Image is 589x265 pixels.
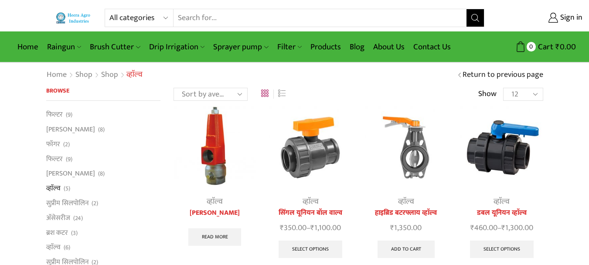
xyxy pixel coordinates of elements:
span: Show [478,89,497,100]
span: Sign in [558,12,582,24]
a: डबल यूनियन व्हाॅल्व [460,208,543,218]
a: व्हाॅल्व [207,195,223,208]
a: Home [46,69,67,81]
span: (6) [64,243,70,252]
a: व्हाॅल्व [494,195,510,208]
img: डबल यूनियन व्हाॅल्व [460,106,543,189]
img: हाइब्रिड बटरफ्लाय व्हाॅल्व [365,106,447,189]
bdi: 460.00 [470,221,497,234]
span: – [269,222,351,234]
span: (9) [66,110,72,119]
a: फिल्टर [46,110,63,122]
a: व्हाॅल्व [398,195,414,208]
span: (9) [66,155,72,164]
a: व्हाॅल्व [303,195,319,208]
nav: Breadcrumb [46,69,143,81]
a: Shop [75,69,93,81]
bdi: 1,350.00 [390,221,422,234]
span: (2) [63,140,70,149]
a: Contact Us [409,37,455,57]
a: अ‍ॅसेसरीज [46,210,70,225]
a: Home [13,37,43,57]
a: [PERSON_NAME] [174,208,256,218]
a: सुप्रीम सिलपोलिन [46,196,89,210]
a: Products [306,37,345,57]
span: ₹ [501,221,505,234]
a: 0 Cart ₹0.00 [493,39,576,55]
a: Sign in [497,10,582,26]
a: Drip Irrigation [145,37,209,57]
a: Return to previous page [463,69,543,81]
a: About Us [369,37,409,57]
h1: व्हाॅल्व [126,70,143,80]
a: Add to cart: “हाइब्रिड बटरफ्लाय व्हाॅल्व” [378,241,435,258]
span: (2) [92,199,98,208]
a: सिंगल यूनियन बॉल वाल्व [269,208,351,218]
a: Raingun [43,37,85,57]
a: ब्रश कटर [46,225,68,240]
a: हाइब्रिड बटरफ्लाय व्हाॅल्व [365,208,447,218]
span: 0 [527,42,536,51]
bdi: 0.00 [555,40,576,54]
a: Filter [273,37,306,57]
a: फिल्टर [46,151,63,166]
a: व्हाॅल्व [46,240,61,255]
span: (3) [71,229,78,237]
span: (8) [98,169,105,178]
span: Cart [536,41,553,53]
img: सिंगल यूनियन बॉल वाल्व [269,106,351,189]
span: ₹ [470,221,474,234]
a: Read more about “प्रेशर रिलीफ व्हाॅल्व” [188,228,242,246]
a: [PERSON_NAME] [46,166,95,181]
a: [PERSON_NAME] [46,122,95,137]
span: (8) [98,125,105,134]
a: Sprayer pump [209,37,272,57]
bdi: 350.00 [280,221,306,234]
img: प्रेशर रिलीफ व्हाॅल्व [174,106,256,189]
span: (24) [73,214,83,223]
button: Search button [466,9,484,27]
a: व्हाॅल्व [46,181,61,196]
span: ₹ [310,221,314,234]
span: ₹ [280,221,284,234]
a: Brush Cutter [85,37,144,57]
input: Search for... [174,9,466,27]
a: Shop [101,69,119,81]
a: फॉगर [46,137,60,151]
bdi: 1,100.00 [310,221,341,234]
a: Select options for “सिंगल यूनियन बॉल वाल्व” [279,241,342,258]
span: (5) [64,184,70,193]
span: ₹ [555,40,560,54]
a: Blog [345,37,369,57]
span: – [460,222,543,234]
span: Browse [46,86,69,96]
select: Shop order [174,88,248,101]
bdi: 1,300.00 [501,221,533,234]
a: Select options for “डबल यूनियन व्हाॅल्व” [470,241,534,258]
span: ₹ [390,221,394,234]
